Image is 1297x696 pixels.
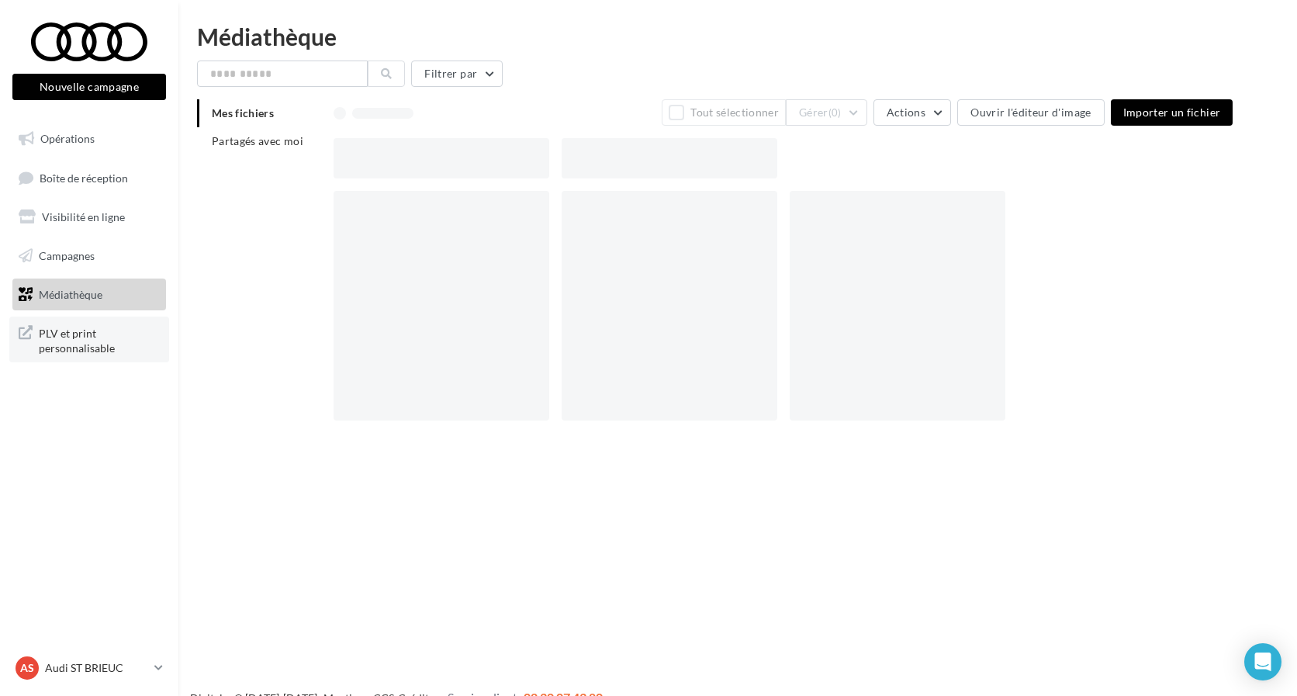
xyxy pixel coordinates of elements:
span: Campagnes [39,249,95,262]
button: Importer un fichier [1111,99,1233,126]
a: Visibilité en ligne [9,201,169,234]
span: AS [20,660,34,676]
span: Visibilité en ligne [42,210,125,223]
span: Boîte de réception [40,171,128,184]
button: Tout sélectionner [662,99,786,126]
span: Partagés avec moi [212,134,303,147]
span: (0) [828,106,842,119]
a: Campagnes [9,240,169,272]
span: Mes fichiers [212,106,274,119]
a: AS Audi ST BRIEUC [12,653,166,683]
span: Importer un fichier [1123,106,1221,119]
span: Opérations [40,132,95,145]
button: Nouvelle campagne [12,74,166,100]
a: PLV et print personnalisable [9,317,169,362]
button: Ouvrir l'éditeur d'image [957,99,1104,126]
div: Médiathèque [197,25,1278,48]
p: Audi ST BRIEUC [45,660,148,676]
a: Opérations [9,123,169,155]
a: Médiathèque [9,279,169,311]
button: Actions [873,99,951,126]
button: Filtrer par [411,61,503,87]
span: Actions [887,106,925,119]
button: Gérer(0) [786,99,867,126]
a: Boîte de réception [9,161,169,195]
span: Médiathèque [39,287,102,300]
div: Open Intercom Messenger [1244,643,1281,680]
span: PLV et print personnalisable [39,323,160,356]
